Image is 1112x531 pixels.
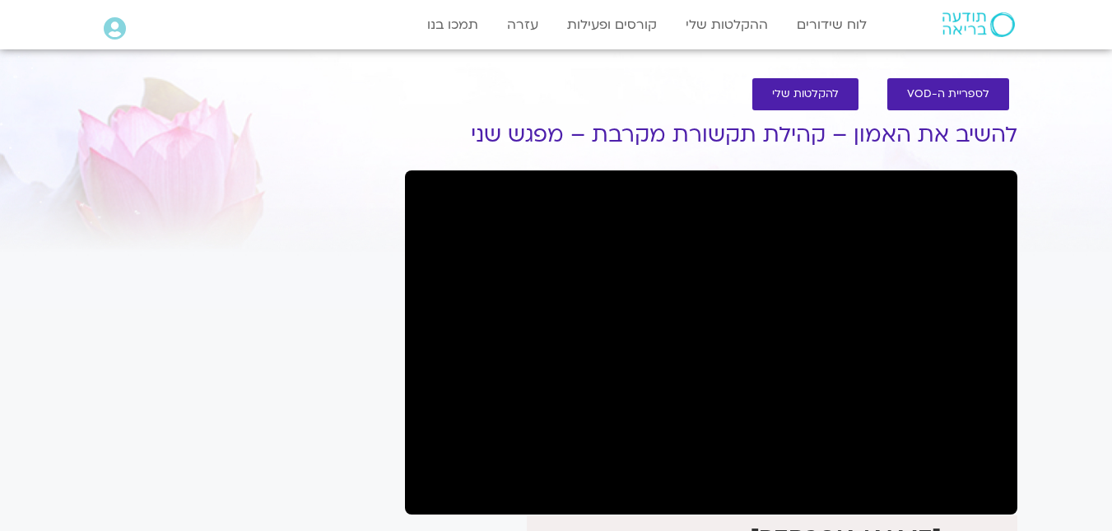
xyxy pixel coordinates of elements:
img: תודעה בריאה [942,12,1015,37]
h1: להשיב את האמון – קהילת תקשורת מקרבת – מפגש שני [405,123,1017,147]
a: תמכו בנו [419,9,486,40]
a: להקלטות שלי [752,78,858,110]
a: עזרה [499,9,547,40]
a: לספריית ה-VOD [887,78,1009,110]
a: קורסים ופעילות [559,9,665,40]
span: להקלטות שלי [772,88,839,100]
a: לוח שידורים [789,9,875,40]
span: לספריית ה-VOD [907,88,989,100]
a: ההקלטות שלי [677,9,776,40]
